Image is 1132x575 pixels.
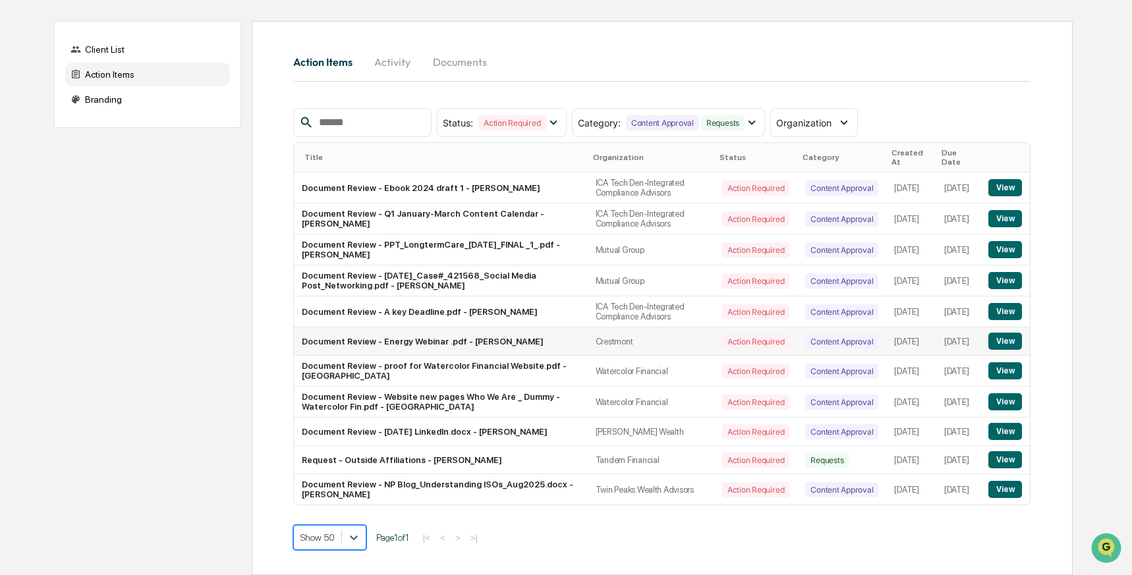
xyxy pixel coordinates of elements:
div: Content Approval [805,180,878,196]
td: Document Review - proof for Watercolor Financial Website.pdf - [GEOGRAPHIC_DATA] [294,356,588,387]
div: Action Required [722,180,789,196]
div: activity tabs [293,46,1031,78]
div: Action Required [722,304,789,319]
div: Status [720,153,792,162]
div: Content Approval [626,115,699,130]
button: View [988,451,1022,468]
td: [DATE] [936,296,980,327]
td: [DATE] [886,327,936,356]
div: Requests [805,452,849,468]
td: [DATE] [936,387,980,418]
span: Status : [443,117,473,128]
td: [DATE] [886,173,936,204]
td: Document Review - Website new pages Who We Are _ Dummy - Watercolor Fin.pdf - [GEOGRAPHIC_DATA] [294,387,588,418]
td: [DATE] [886,234,936,265]
div: We're available if you need us! [45,114,167,124]
td: [DATE] [936,327,980,356]
div: Action Required [722,334,789,349]
span: Category : [578,117,621,128]
td: Mutual Group [588,265,714,296]
div: Requests [701,115,745,130]
div: Action Required [722,424,789,439]
td: Crestmont [588,327,714,356]
a: 🗄️Attestations [90,161,169,184]
td: [DATE] [886,387,936,418]
span: Page 1 of 1 [376,532,409,543]
div: Content Approval [805,482,878,497]
td: [DATE] [936,234,980,265]
a: 🔎Data Lookup [8,186,88,209]
button: > [451,532,465,543]
td: Document Review - NP Blog_Understanding ISOs_Aug2025.docx - [PERSON_NAME] [294,474,588,505]
td: [DATE] [886,204,936,234]
div: Action Required [722,452,789,468]
td: [DATE] [936,204,980,234]
td: Document Review - Q1 January-March Content Calendar - [PERSON_NAME] [294,204,588,234]
div: Content Approval [805,395,878,410]
button: < [436,532,449,543]
td: [DATE] [886,446,936,474]
span: Data Lookup [26,191,83,204]
span: Pylon [131,223,159,233]
td: ICA Tech Den-Integrated Compliance Advisors [588,204,714,234]
div: Content Approval [805,273,878,288]
div: 🖐️ [13,167,24,178]
button: Action Items [293,46,363,78]
button: View [988,333,1022,350]
div: Due Date [942,148,975,167]
td: [DATE] [936,356,980,387]
div: Client List [65,38,230,61]
span: Organization [776,117,832,128]
div: Action Required [722,242,789,258]
div: Created At [891,148,931,167]
div: Branding [65,88,230,111]
td: [DATE] [886,418,936,446]
div: Content Approval [805,211,878,227]
div: Action Required [722,211,789,227]
td: Twin Peaks Wealth Advisors [588,474,714,505]
button: View [988,241,1022,258]
button: View [988,393,1022,410]
div: Organization [593,153,709,162]
button: View [988,179,1022,196]
div: Action Required [722,482,789,497]
div: 🔎 [13,192,24,203]
div: Start new chat [45,101,216,114]
td: [DATE] [936,265,980,296]
img: 1746055101610-c473b297-6a78-478c-a979-82029cc54cd1 [13,101,37,124]
button: View [988,303,1022,320]
button: Documents [422,46,497,78]
td: [DATE] [936,446,980,474]
div: Title [304,153,582,162]
td: [DATE] [886,474,936,505]
div: Action Required [722,364,789,379]
button: View [988,423,1022,440]
td: ICA Tech Den-Integrated Compliance Advisors [588,173,714,204]
td: Document Review - Ebook 2024 draft 1 - [PERSON_NAME] [294,173,588,204]
iframe: Open customer support [1090,532,1125,567]
td: Document Review - [DATE] LinkedIn.docx - [PERSON_NAME] [294,418,588,446]
button: View [988,362,1022,379]
div: Action Items [65,63,230,86]
td: Watercolor Financial [588,387,714,418]
td: ICA Tech Den-Integrated Compliance Advisors [588,296,714,327]
td: Document Review - Energy Webinar .pdf - [PERSON_NAME] [294,327,588,356]
div: Content Approval [805,424,878,439]
td: [DATE] [936,173,980,204]
td: [PERSON_NAME] Wealth [588,418,714,446]
button: Start new chat [224,105,240,121]
input: Clear [34,60,217,74]
div: Content Approval [805,304,878,319]
button: View [988,481,1022,498]
div: Action Required [478,115,546,130]
td: [DATE] [936,474,980,505]
div: Content Approval [805,334,878,349]
td: [DATE] [886,296,936,327]
a: 🖐️Preclearance [8,161,90,184]
td: Document Review - PPT_LongtermCare_[DATE]_FINAL _1_.pdf - [PERSON_NAME] [294,234,588,265]
p: How can we help? [13,28,240,49]
div: Action Required [722,273,789,288]
td: [DATE] [886,356,936,387]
